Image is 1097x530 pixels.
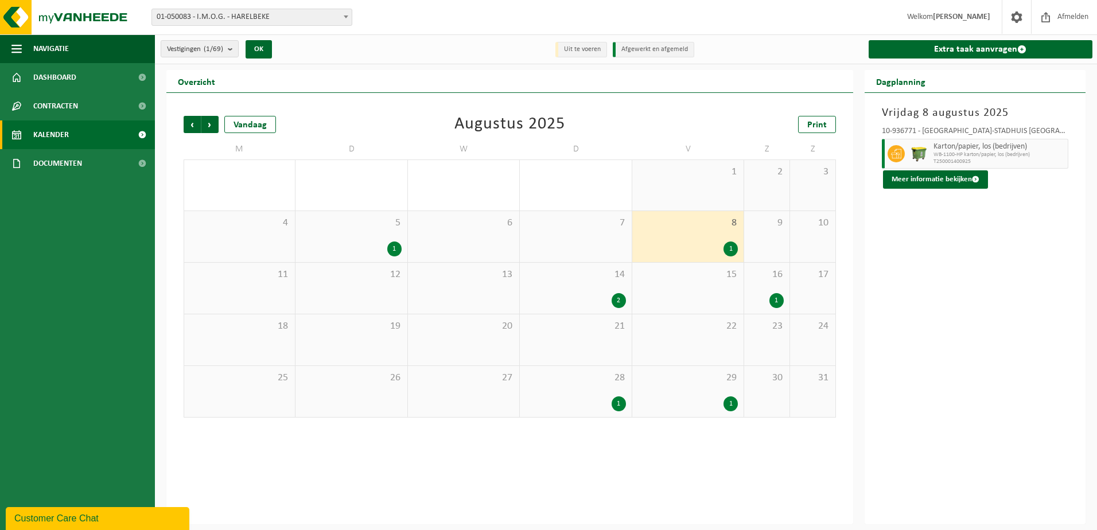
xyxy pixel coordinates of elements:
td: D [520,139,632,159]
span: 19 [301,320,401,333]
span: 18 [190,320,289,333]
span: WB-1100-HP karton/papier, los (bedrijven) [933,151,1065,158]
strong: [PERSON_NAME] [933,13,990,21]
span: 23 [750,320,784,333]
h2: Overzicht [166,70,227,92]
td: Z [790,139,836,159]
span: 5 [301,217,401,229]
span: 11 [190,268,289,281]
h2: Dagplanning [865,70,937,92]
span: Navigatie [33,34,69,63]
span: Print [807,120,827,130]
h3: Vrijdag 8 augustus 2025 [882,104,1069,122]
span: Karton/papier, los (bedrijven) [933,142,1065,151]
span: Vorige [184,116,201,133]
a: Print [798,116,836,133]
span: 10 [796,217,830,229]
span: 7 [526,217,625,229]
span: 1 [638,166,738,178]
span: 25 [190,372,289,384]
span: 12 [301,268,401,281]
span: 22 [638,320,738,333]
button: Vestigingen(1/69) [161,40,239,57]
span: 01-050083 - I.M.O.G. - HARELBEKE [152,9,352,25]
div: 1 [723,396,738,411]
span: 01-050083 - I.M.O.G. - HARELBEKE [151,9,352,26]
li: Afgewerkt en afgemeld [613,42,694,57]
span: 21 [526,320,625,333]
span: 26 [301,372,401,384]
td: D [295,139,407,159]
div: 1 [723,241,738,256]
div: 2 [612,293,626,308]
span: Contracten [33,92,78,120]
span: 14 [526,268,625,281]
span: 31 [796,372,830,384]
span: Kalender [33,120,69,149]
span: 16 [750,268,784,281]
span: Dashboard [33,63,76,92]
span: 13 [414,268,514,281]
button: OK [246,40,272,59]
span: 27 [414,372,514,384]
img: WB-1100-HPE-GN-51 [911,145,928,162]
td: W [408,139,520,159]
span: 20 [414,320,514,333]
div: Vandaag [224,116,276,133]
span: 17 [796,268,830,281]
button: Meer informatie bekijken [883,170,988,189]
iframe: chat widget [6,505,192,530]
td: M [184,139,295,159]
span: Volgende [201,116,219,133]
span: 9 [750,217,784,229]
div: 1 [769,293,784,308]
span: 30 [750,372,784,384]
span: 4 [190,217,289,229]
a: Extra taak aanvragen [869,40,1093,59]
span: 3 [796,166,830,178]
span: 6 [414,217,514,229]
span: 15 [638,268,738,281]
span: T250001400925 [933,158,1065,165]
td: V [632,139,744,159]
div: 1 [387,241,402,256]
span: Documenten [33,149,82,178]
div: 10-936771 - [GEOGRAPHIC_DATA]-STADHUIS [GEOGRAPHIC_DATA] - [GEOGRAPHIC_DATA] [882,127,1069,139]
count: (1/69) [204,45,223,53]
span: 8 [638,217,738,229]
li: Uit te voeren [555,42,607,57]
span: 24 [796,320,830,333]
span: 2 [750,166,784,178]
span: Vestigingen [167,41,223,58]
span: 29 [638,372,738,384]
span: 28 [526,372,625,384]
div: Augustus 2025 [454,116,565,133]
td: Z [744,139,790,159]
div: 1 [612,396,626,411]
